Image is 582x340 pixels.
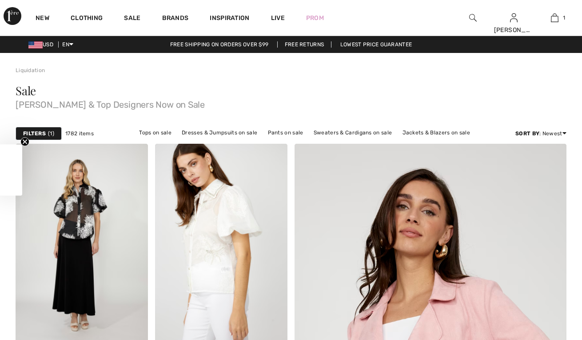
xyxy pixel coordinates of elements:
[271,13,285,23] a: Live
[62,41,73,48] span: EN
[135,127,176,138] a: Tops on sale
[124,14,140,24] a: Sale
[210,14,249,24] span: Inspiration
[23,130,46,138] strong: Filters
[515,130,566,138] div: : Newest
[469,12,477,23] img: search the website
[306,13,324,23] a: Prom
[277,41,332,48] a: Free Returns
[494,25,534,35] div: [PERSON_NAME]
[309,127,396,138] a: Sweaters & Cardigans on sale
[16,83,36,98] span: Sale
[563,14,565,22] span: 1
[263,127,308,138] a: Pants on sale
[515,130,539,137] strong: Sort By
[20,138,29,146] button: Close teaser
[398,127,475,138] a: Jackets & Blazers on sale
[162,14,189,24] a: Brands
[510,13,518,22] a: Sign In
[534,12,574,23] a: 1
[71,14,103,24] a: Clothing
[48,130,54,138] span: 1
[16,97,566,109] span: [PERSON_NAME] & Top Designers Now on Sale
[16,67,45,73] a: Liquidation
[28,41,43,49] img: US Dollar
[253,138,297,150] a: Skirts on sale
[163,41,276,48] a: Free shipping on orders over $99
[333,41,419,48] a: Lowest Price Guarantee
[510,12,518,23] img: My Info
[551,12,558,23] img: My Bag
[299,138,356,150] a: Outerwear on sale
[177,127,262,138] a: Dresses & Jumpsuits on sale
[4,7,21,25] img: 1ère Avenue
[65,130,94,138] span: 1782 items
[28,41,57,48] span: USD
[36,14,49,24] a: New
